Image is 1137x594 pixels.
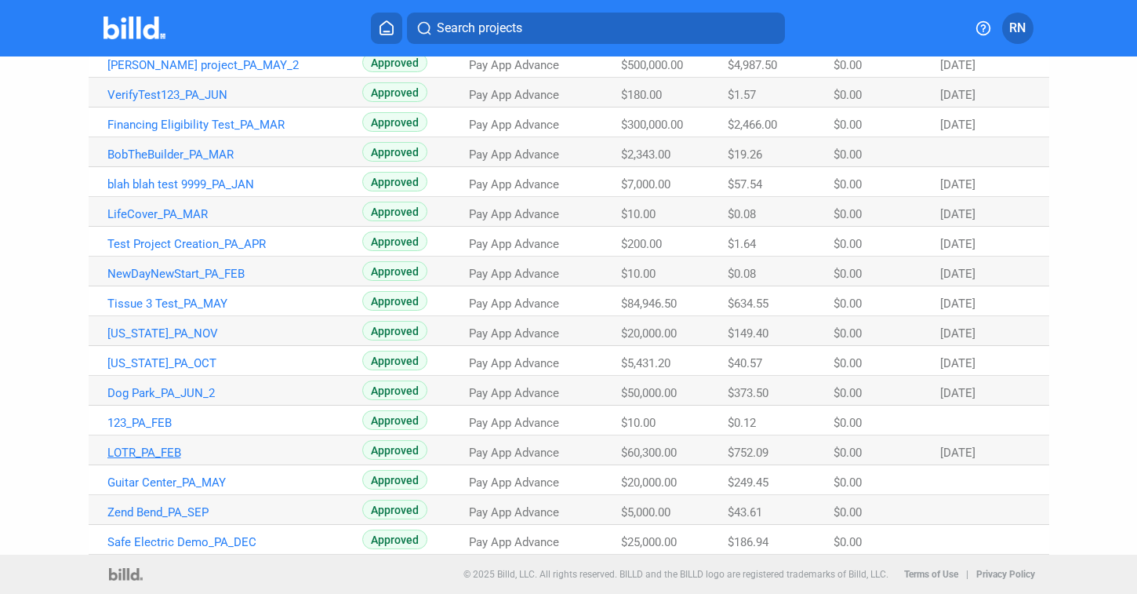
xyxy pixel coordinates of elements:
[834,356,862,370] span: $0.00
[940,326,975,341] span: [DATE]
[621,476,677,490] span: $20,000.00
[940,237,975,251] span: [DATE]
[469,207,559,221] span: Pay App Advance
[107,416,362,430] a: 123_PA_FEB
[940,118,975,132] span: [DATE]
[940,446,975,460] span: [DATE]
[834,386,862,400] span: $0.00
[469,386,559,400] span: Pay App Advance
[621,207,656,221] span: $10.00
[621,416,656,430] span: $10.00
[107,326,362,341] a: [US_STATE]_PA_NOV
[104,16,165,39] img: Billd Company Logo
[728,237,756,251] span: $1.64
[940,177,975,191] span: [DATE]
[362,231,427,251] span: Approved
[107,535,362,549] a: Safe Electric Demo_PA_DEC
[437,19,522,38] span: Search projects
[621,267,656,281] span: $10.00
[728,207,756,221] span: $0.08
[728,326,768,341] span: $149.40
[109,568,143,581] img: logo
[362,470,427,490] span: Approved
[362,381,427,400] span: Approved
[469,297,559,311] span: Pay App Advance
[621,237,662,251] span: $200.00
[834,446,862,460] span: $0.00
[469,237,559,251] span: Pay App Advance
[728,267,756,281] span: $0.08
[621,446,677,460] span: $60,300.00
[621,535,677,549] span: $25,000.00
[834,177,862,191] span: $0.00
[621,386,677,400] span: $50,000.00
[469,326,559,341] span: Pay App Advance
[904,569,958,580] b: Terms of Use
[107,476,362,490] a: Guitar Center_PA_MAY
[107,118,362,132] a: Financing Eligibility Test_PA_MAR
[621,58,683,72] span: $500,000.00
[407,13,785,44] button: Search projects
[362,500,427,519] span: Approved
[834,148,862,162] span: $0.00
[362,172,427,191] span: Approved
[469,267,559,281] span: Pay App Advance
[966,569,968,580] p: |
[834,326,862,341] span: $0.00
[621,505,670,519] span: $5,000.00
[469,118,559,132] span: Pay App Advance
[469,535,559,549] span: Pay App Advance
[469,58,559,72] span: Pay App Advance
[621,356,670,370] span: $5,431.20
[728,416,756,430] span: $0.12
[1009,19,1026,38] span: RN
[728,446,768,460] span: $752.09
[940,207,975,221] span: [DATE]
[469,446,559,460] span: Pay App Advance
[621,297,677,311] span: $84,946.50
[621,118,683,132] span: $300,000.00
[940,386,975,400] span: [DATE]
[940,356,975,370] span: [DATE]
[463,569,888,580] p: © 2025 Billd, LLC. All rights reserved. BILLD and the BILLD logo are registered trademarks of Bil...
[107,386,362,400] a: Dog Park_PA_JUN_2
[728,148,762,162] span: $19.26
[728,476,768,490] span: $249.45
[728,386,768,400] span: $373.50
[362,530,427,549] span: Approved
[728,58,777,72] span: $4,987.50
[107,237,362,251] a: Test Project Creation_PA_APR
[834,207,862,221] span: $0.00
[728,177,762,191] span: $57.54
[107,88,362,102] a: VerifyTest123_PA_JUN
[362,291,427,311] span: Approved
[834,88,862,102] span: $0.00
[362,321,427,341] span: Approved
[469,416,559,430] span: Pay App Advance
[940,58,975,72] span: [DATE]
[621,88,662,102] span: $180.00
[728,118,777,132] span: $2,466.00
[728,297,768,311] span: $634.55
[728,505,762,519] span: $43.61
[728,88,756,102] span: $1.57
[469,356,559,370] span: Pay App Advance
[621,148,670,162] span: $2,343.00
[362,53,427,72] span: Approved
[621,326,677,341] span: $20,000.00
[940,297,975,311] span: [DATE]
[728,535,768,549] span: $186.94
[362,82,427,102] span: Approved
[834,476,862,490] span: $0.00
[107,177,362,191] a: blah blah test 9999_PA_JAN
[107,446,362,460] a: LOTR_PA_FEB
[1002,13,1033,44] button: RN
[362,440,427,460] span: Approved
[728,356,762,370] span: $40.57
[834,237,862,251] span: $0.00
[469,148,559,162] span: Pay App Advance
[107,505,362,519] a: Zend Bend_PA_SEP
[834,267,862,281] span: $0.00
[362,261,427,281] span: Approved
[621,177,670,191] span: $7,000.00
